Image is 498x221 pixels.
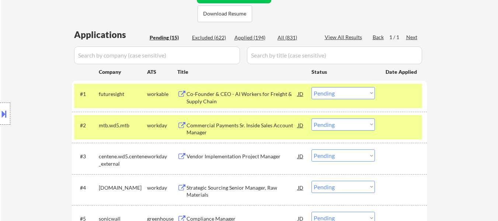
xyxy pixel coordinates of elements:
div: JD [297,149,304,163]
div: #4 [80,184,93,191]
div: Back [373,34,384,41]
div: Strategic Sourcing Senior Manager, Raw Materials [187,184,298,198]
button: Download Resume [198,6,252,22]
div: workday [147,153,177,160]
div: workday [147,184,177,191]
div: JD [297,87,304,100]
div: workable [147,90,177,98]
div: Vendor Implementation Project Manager [187,153,298,160]
div: All (831) [278,34,314,41]
div: Applications [74,30,147,39]
div: Co-Founder & CEO - AI Workers for Freight & Supply Chain [187,90,298,105]
input: Search by title (case sensitive) [247,46,422,64]
div: Next [406,34,418,41]
div: Applied (194) [234,34,271,41]
div: Commercial Payments Sr. Inside Sales Account Manager [187,122,298,136]
input: Search by company (case sensitive) [74,46,240,64]
div: Pending (15) [150,34,187,41]
div: View All Results [325,34,364,41]
div: Status [311,65,375,78]
div: workday [147,122,177,129]
div: Excluded (622) [192,34,229,41]
div: Date Applied [386,68,418,76]
div: JD [297,181,304,194]
div: JD [297,118,304,132]
div: [DOMAIN_NAME] [99,184,147,191]
div: ATS [147,68,177,76]
div: 1 / 1 [389,34,406,41]
div: Title [177,68,304,76]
